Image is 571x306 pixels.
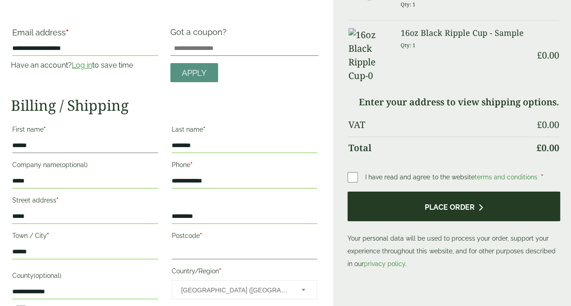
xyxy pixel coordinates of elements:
[401,42,416,49] small: Qty: 1
[537,49,559,61] bdi: 0.00
[172,158,318,174] label: Phone
[12,123,158,138] label: First name
[56,197,59,204] abbr: required
[219,267,221,275] abbr: required
[11,60,159,71] p: Have an account? to save time
[170,63,218,83] a: Apply
[172,123,318,138] label: Last name
[172,229,318,245] label: Postcode
[66,28,69,37] abbr: required
[365,173,539,181] span: I have read and agree to the website
[348,114,530,136] th: VAT
[537,49,542,61] span: £
[182,68,207,78] span: Apply
[12,194,158,209] label: Street address
[536,142,541,154] span: £
[348,137,530,159] th: Total
[203,126,205,133] abbr: required
[170,27,230,41] label: Got a coupon?
[190,161,193,168] abbr: required
[536,142,559,154] bdi: 0.00
[181,281,290,300] span: United Kingdom (UK)
[348,192,560,221] button: Place order
[541,173,543,181] abbr: required
[12,158,158,174] label: Company name
[172,280,318,299] span: Country/Region
[47,232,49,239] abbr: required
[537,118,559,131] bdi: 0.00
[401,1,416,8] small: Qty: 1
[200,232,202,239] abbr: required
[348,192,560,270] p: Your personal data will be used to process your order, support your experience throughout this we...
[348,28,390,83] img: 16oz Black Ripple Cup-0
[172,265,318,280] label: Country/Region
[537,118,542,131] span: £
[474,173,537,181] a: terms and conditions
[401,28,530,38] h3: 16oz Black Ripple Cup - Sample
[348,91,559,113] td: Enter your address to view shipping options.
[364,260,405,267] a: privacy policy
[12,29,158,41] label: Email address
[60,161,88,168] span: (optional)
[34,272,61,279] span: (optional)
[44,126,46,133] abbr: required
[11,97,318,114] h2: Billing / Shipping
[72,61,92,69] a: Log in
[12,229,158,245] label: Town / City
[12,269,158,285] label: County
